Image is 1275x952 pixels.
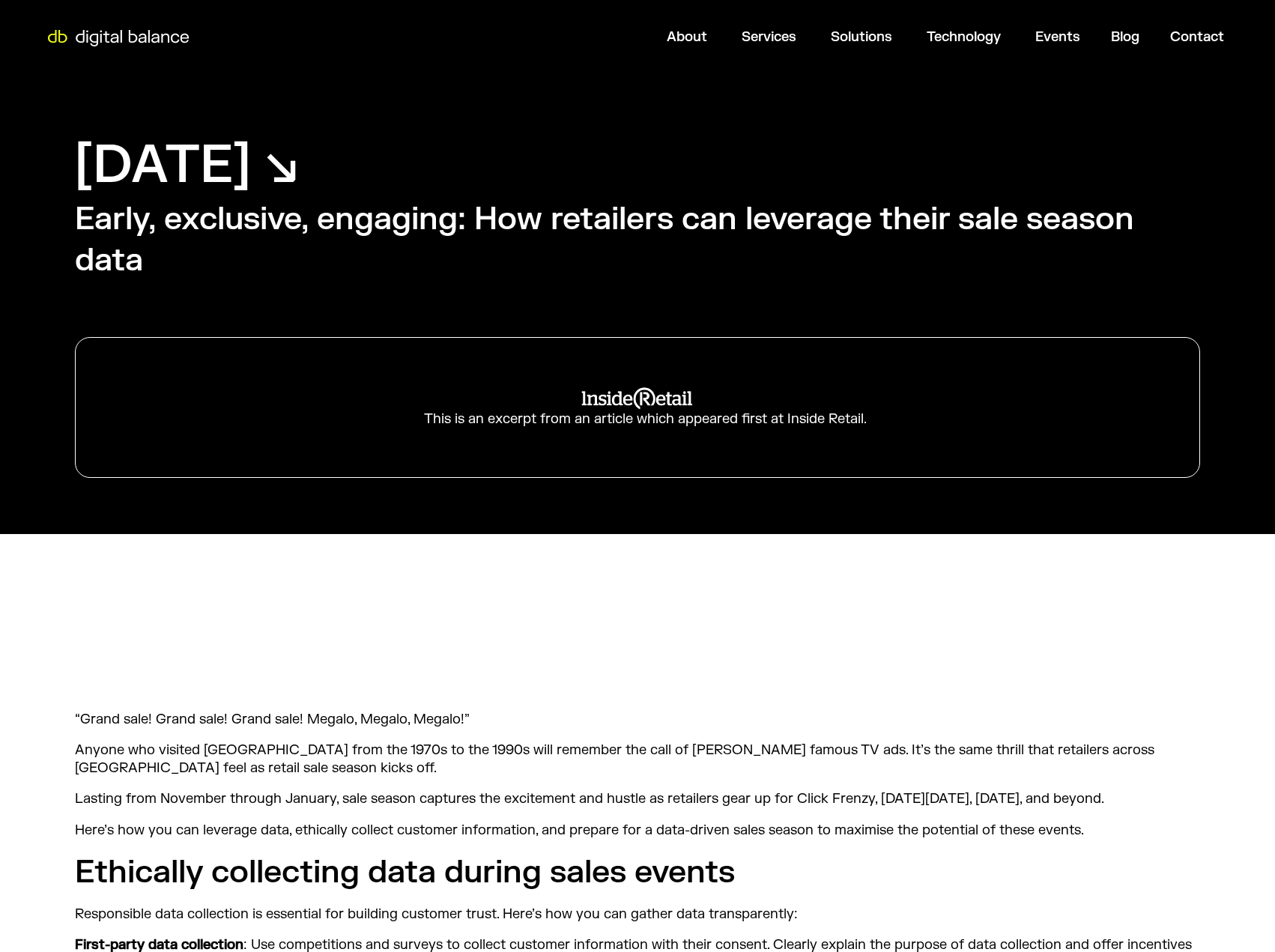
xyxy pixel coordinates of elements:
a: Blog [1111,28,1139,46]
p: “Grand sale! Grand sale! Grand sale! Megalo, Megalo, Megalo!” [75,711,1200,728]
a: Technology [927,28,1001,46]
p: Responsible data collection is essential for building customer trust. Here’s how you can gather d... [75,906,1200,923]
a: Services [742,28,796,46]
h1: [DATE] ↘︎ [75,131,299,199]
nav: Menu [201,22,1236,52]
img: Digital Balance logo [37,30,199,46]
p: Anyone who visited [GEOGRAPHIC_DATA] from the 1970s to the 1990s will remember the call of [PERSO... [75,742,1200,777]
h2: Ethically collecting data during sales events [75,852,1200,894]
a: Contact [1170,28,1224,46]
a: About [667,28,707,46]
div: Menu Toggle [201,22,1236,52]
h2: Early, exclusive, engaging: How retailers can leverage their sale season data [75,199,1200,281]
a: Events [1035,28,1080,46]
p: Lasting from November through January, sale season captures the excitement and hustle as retailer... [75,790,1200,807]
p: Here’s how you can leverage data, ethically collect customer information, and prepare for a data-... [75,822,1200,839]
div: This is an excerpt from an article which appeared first at Inside Retail. [409,410,867,428]
a: This is an excerpt from an article which appeared first at Inside Retail. [113,375,1162,439]
iframe: AudioNative ElevenLabs Player [357,609,919,676]
a: Solutions [831,28,892,46]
